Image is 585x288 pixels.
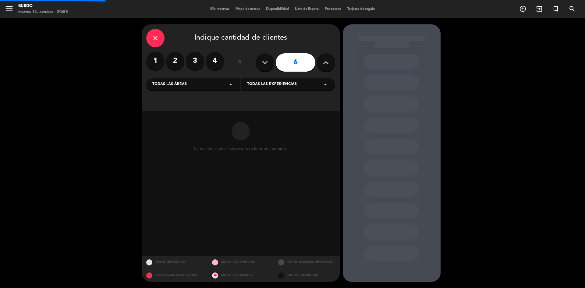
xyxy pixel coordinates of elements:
[519,5,526,12] i: add_circle_outline
[274,256,340,269] div: OTROS TAMAÑOS DIPONIBLES
[166,52,184,70] label: 2
[142,269,208,282] div: SOLO MESAS BLOQUEADAS
[194,146,287,151] div: La paciencia es el secreto para la buena comida.
[292,7,322,11] span: Lista de Espera
[322,81,329,88] i: arrow_drop_down
[5,4,14,13] i: menu
[227,81,234,88] i: arrow_drop_down
[152,81,187,87] span: Todas las áreas
[569,5,576,12] i: search
[536,5,543,12] i: exit_to_app
[186,52,204,70] label: 3
[232,7,263,11] span: Mapa de mesas
[5,4,14,15] button: menu
[274,269,340,282] div: SIN DISPONIBILIDAD
[322,7,344,11] span: Pre-acceso
[142,256,208,269] div: MESAS DISPONIBLES
[247,81,297,87] span: Todas las experiencias
[344,7,378,11] span: Tarjetas de regalo
[207,269,274,282] div: MESAS BLOQUEADAS
[18,9,68,15] div: martes 14. octubre - 20:55
[207,256,274,269] div: MESAS RESTRINGIDAS
[152,34,159,42] i: close
[18,3,68,9] div: Burdo
[207,7,232,11] span: Mis reservas
[263,7,292,11] span: Disponibilidad
[146,29,335,47] div: Indique cantidad de clientes
[552,5,559,12] i: turned_in_not
[206,52,224,70] label: 4
[146,52,165,70] label: 1
[230,52,250,73] div: ó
